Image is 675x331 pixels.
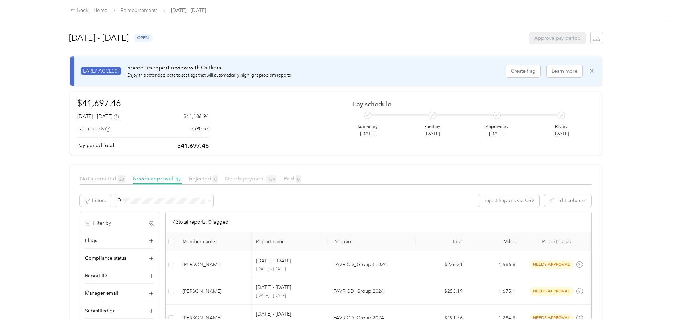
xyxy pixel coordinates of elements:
[424,124,440,130] p: Fund by
[416,278,468,305] td: $253.19
[133,175,182,182] span: Needs approval
[182,239,245,245] div: Member name
[468,251,521,278] td: 1,586.8
[333,287,410,295] p: FAVR CD_Group 2024
[213,175,218,183] span: 0
[250,232,328,251] th: Report name
[527,239,586,245] span: Report status
[358,130,378,137] p: [DATE]
[81,67,121,75] span: EARLY ACCESS!
[171,7,206,14] span: [DATE] - [DATE]
[256,257,291,265] p: [DATE] - [DATE]
[184,113,209,120] p: $41,106.94
[547,65,582,77] button: Learn more
[424,130,440,137] p: [DATE]
[256,284,291,291] p: [DATE] - [DATE]
[529,260,574,269] span: needs approval
[225,175,276,182] span: Needs payment
[636,292,675,331] iframe: Everlance-gr Chat Button Frame
[77,125,110,132] div: Late reports
[544,194,591,207] button: Edit columns
[416,251,468,278] td: $226.21
[77,97,209,109] h1: $41,697.46
[328,251,416,278] td: FAVR CD_Group3 2024
[191,125,209,132] p: $590.52
[358,124,378,130] p: Submit by
[85,272,107,279] span: Report ID
[296,175,301,183] span: 0
[85,219,111,227] p: Filter by
[177,141,209,150] p: $41,697.46
[506,65,540,77] button: Create flag
[478,194,539,207] button: Reject Reports via CSV
[182,261,245,269] div: [PERSON_NAME]
[94,7,107,13] a: Home
[256,266,322,272] p: [DATE] - [DATE]
[85,290,118,297] span: Manager email
[333,261,410,269] p: FAVR CD_Group3 2024
[182,314,245,322] div: [PERSON_NAME]
[529,287,574,295] span: needs approval
[486,124,508,130] p: Approve by
[127,64,292,72] p: Speed up report review with Outliers
[554,124,569,130] p: Pay by
[468,278,521,305] td: 1,675.1
[85,307,116,315] span: Submitted on
[474,239,515,245] div: Miles
[80,175,125,182] span: Not submitted
[69,29,129,46] h1: [DATE] - [DATE]
[118,175,125,183] span: 20
[189,175,218,182] span: Rejected
[70,6,89,15] div: Back
[182,287,245,295] div: [PERSON_NAME]
[256,293,322,299] p: [DATE] - [DATE]
[486,130,508,137] p: [DATE]
[333,314,410,322] p: FAVR CD_Group 2024
[256,310,291,318] p: [DATE] - [DATE]
[127,72,292,79] p: Enjoy this extended beta to set flags that will automatically highlight problem reports.
[121,7,157,13] a: Reimbursements
[77,142,114,149] p: Pay period total
[174,175,182,183] span: 43
[554,130,569,137] p: [DATE]
[85,254,126,262] span: Compliance status
[80,194,111,207] button: Filters
[328,278,416,305] td: FAVR CD_Group 2024
[177,232,251,251] th: Member name
[328,232,416,251] th: Program
[266,175,276,183] span: 129
[77,113,119,120] div: [DATE] - [DATE]
[421,239,463,245] div: Total
[85,237,97,244] span: Flags
[166,212,591,232] div: 43 total reports, 0 flagged
[134,34,153,42] span: open
[353,100,582,108] h2: Pay schedule
[284,175,301,182] span: Paid
[529,314,574,322] span: needs approval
